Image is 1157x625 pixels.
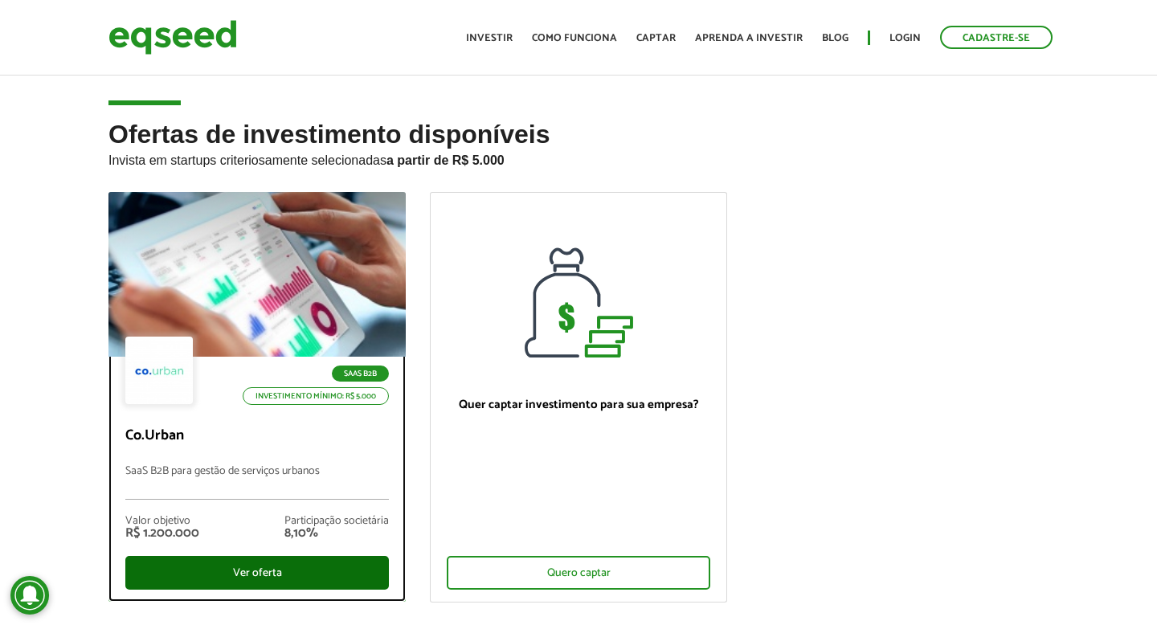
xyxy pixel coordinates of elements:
[332,366,389,382] p: SaaS B2B
[532,33,617,43] a: Como funciona
[695,33,803,43] a: Aprenda a investir
[108,16,237,59] img: EqSeed
[108,192,406,602] a: SaaS B2B Investimento mínimo: R$ 5.000 Co.Urban SaaS B2B para gestão de serviços urbanos Valor ob...
[243,387,389,405] p: Investimento mínimo: R$ 5.000
[447,556,710,590] div: Quero captar
[430,192,727,603] a: Quer captar investimento para sua empresa? Quero captar
[447,398,710,412] p: Quer captar investimento para sua empresa?
[125,516,199,527] div: Valor objetivo
[636,33,676,43] a: Captar
[125,465,389,500] p: SaaS B2B para gestão de serviços urbanos
[822,33,848,43] a: Blog
[386,153,505,167] strong: a partir de R$ 5.000
[125,556,389,590] div: Ver oferta
[889,33,921,43] a: Login
[108,121,1049,192] h2: Ofertas de investimento disponíveis
[125,527,199,540] div: R$ 1.200.000
[466,33,513,43] a: Investir
[284,527,389,540] div: 8,10%
[940,26,1053,49] a: Cadastre-se
[284,516,389,527] div: Participação societária
[108,149,1049,168] p: Invista em startups criteriosamente selecionadas
[125,427,389,445] p: Co.Urban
